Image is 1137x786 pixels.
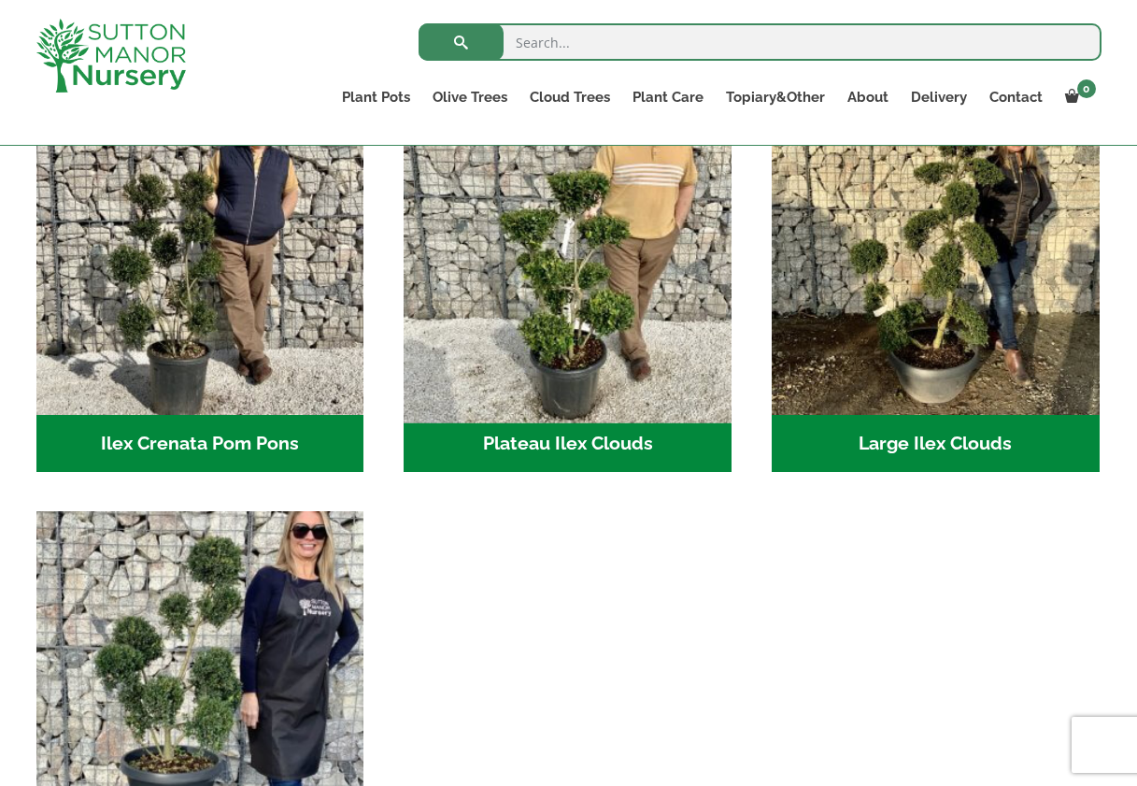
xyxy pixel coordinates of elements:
a: Visit product category Plateau Ilex Clouds [404,87,732,472]
img: Plateau Ilex Clouds [396,79,740,422]
img: Large Ilex Clouds [772,87,1100,415]
a: About [836,84,900,110]
a: Topiary&Other [715,84,836,110]
h2: Ilex Crenata Pom Pons [36,415,364,473]
a: Plant Care [621,84,715,110]
h2: Plateau Ilex Clouds [404,415,732,473]
input: Search... [419,23,1101,61]
span: 0 [1077,79,1096,98]
img: Ilex Crenata Pom Pons [36,87,364,415]
a: Contact [978,84,1054,110]
a: Plant Pots [331,84,421,110]
h2: Large Ilex Clouds [772,415,1100,473]
a: Visit product category Large Ilex Clouds [772,87,1100,472]
a: Cloud Trees [519,84,621,110]
a: Delivery [900,84,978,110]
img: logo [36,19,186,93]
a: 0 [1054,84,1101,110]
a: Olive Trees [421,84,519,110]
a: Visit product category Ilex Crenata Pom Pons [36,87,364,472]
